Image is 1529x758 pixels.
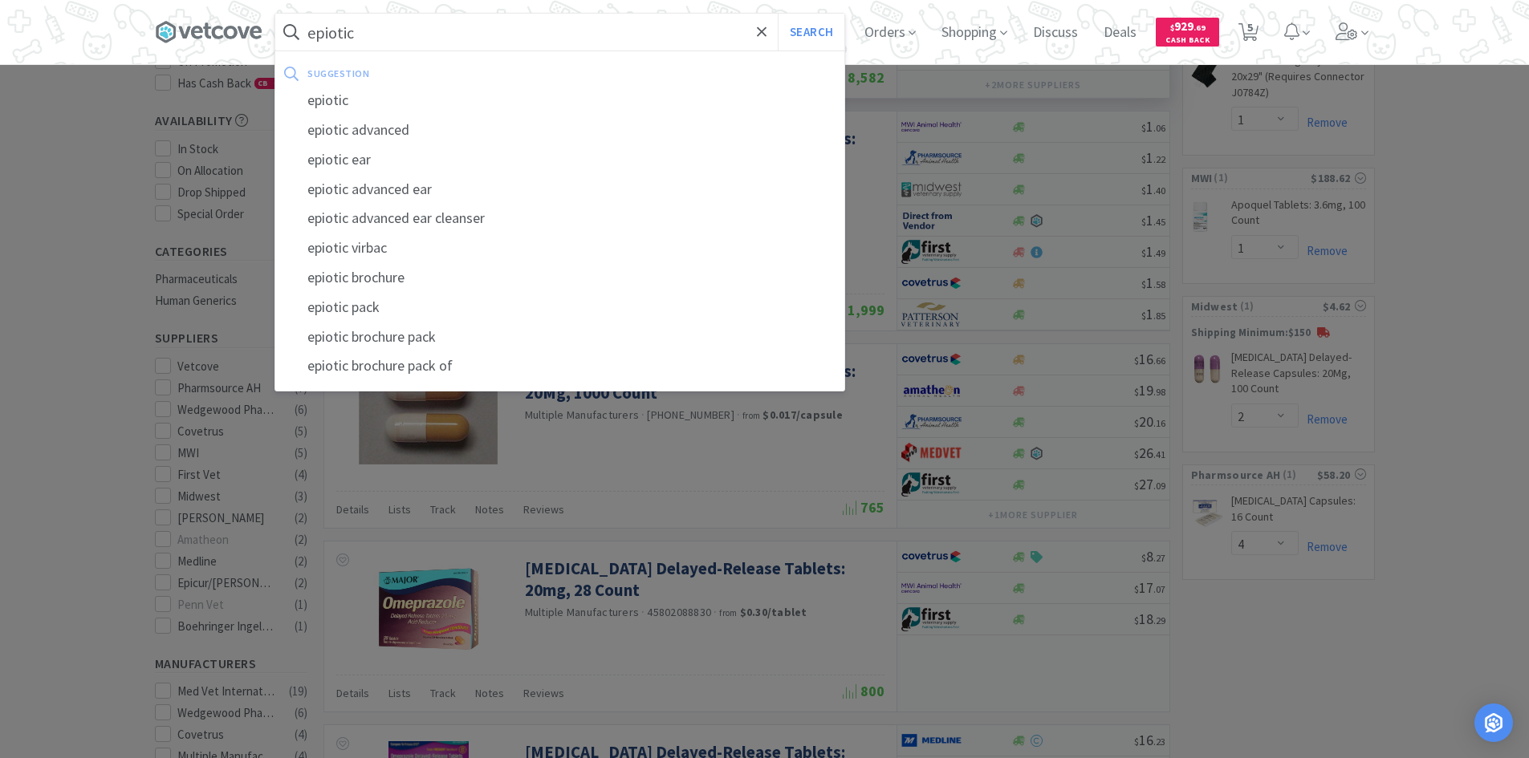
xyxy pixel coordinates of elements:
[275,14,844,51] input: Search by item, sku, manufacturer, ingredient, size...
[275,204,844,233] div: epiotic advanced ear cleanser
[1027,26,1084,40] a: Discuss
[1194,22,1206,33] span: . 69
[1232,27,1265,42] a: 5
[275,86,844,116] div: epiotic
[275,322,844,352] div: epiotic brochure pack
[275,175,844,205] div: epiotic advanced ear
[1170,22,1174,33] span: $
[1170,18,1206,34] span: 929
[275,263,844,293] div: epiotic brochure
[307,61,602,86] div: suggestion
[275,293,844,322] div: epiotic pack
[1156,10,1219,54] a: $929.69Cash Back
[1097,26,1143,40] a: Deals
[275,145,844,175] div: epiotic ear
[1165,36,1210,47] span: Cash Back
[1474,703,1513,742] div: Open Intercom Messenger
[275,116,844,145] div: epiotic advanced
[275,351,844,381] div: epiotic brochure pack of
[778,14,844,51] button: Search
[275,233,844,263] div: epiotic virbac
